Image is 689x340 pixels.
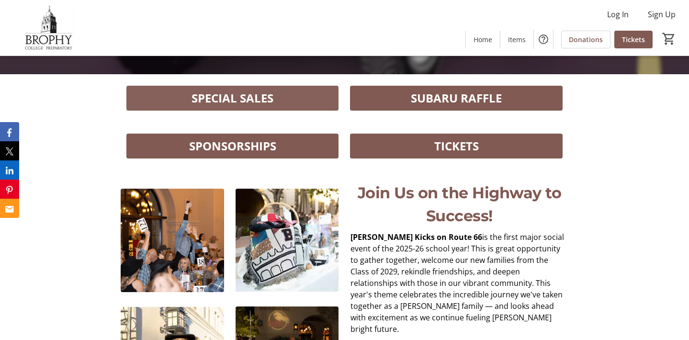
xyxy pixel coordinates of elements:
[534,30,553,49] button: Help
[614,31,653,48] a: Tickets
[640,7,683,22] button: Sign Up
[500,31,533,48] a: Items
[648,9,676,20] span: Sign Up
[236,189,339,292] img: undefined
[350,232,564,334] span: is the first major social event of the 2025-26 school year! This is great opportunity to gather t...
[350,181,569,227] p: Join Us on the Highway to Success!
[189,137,276,155] span: SPONSORSHIPS
[192,90,273,107] span: SPECIAL SALES
[350,86,563,111] button: SUBARU RAFFLE
[607,9,629,20] span: Log In
[561,31,610,48] a: Donations
[350,232,482,242] strong: [PERSON_NAME] Kicks on Route 66
[622,34,645,45] span: Tickets
[126,134,339,159] button: SPONSORSHIPS
[411,90,502,107] span: SUBARU RAFFLE
[350,134,563,159] button: TICKETS
[569,34,603,45] span: Donations
[508,34,526,45] span: Items
[121,189,224,292] img: undefined
[599,7,636,22] button: Log In
[6,4,91,52] img: Brophy College Preparatory 's Logo
[126,86,339,111] button: SPECIAL SALES
[434,137,479,155] span: TICKETS
[660,30,678,47] button: Cart
[466,31,500,48] a: Home
[474,34,492,45] span: Home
